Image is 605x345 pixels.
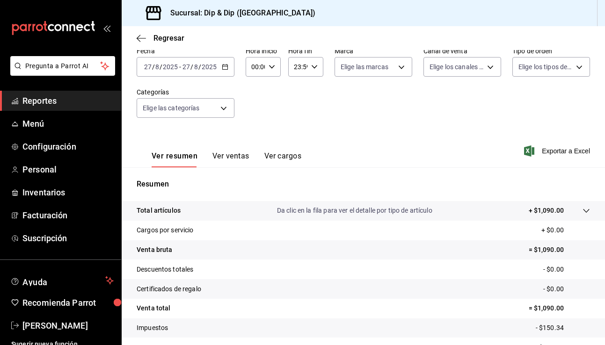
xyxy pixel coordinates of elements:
span: Elige las marcas [341,62,388,72]
p: Da clic en la fila para ver el detalle por tipo de artículo [277,206,432,216]
p: + $0.00 [541,225,590,235]
span: Recomienda Parrot [22,296,114,309]
a: Pregunta a Parrot AI [7,68,115,78]
p: Resumen [137,179,590,190]
label: Fecha [137,48,234,54]
p: - $0.00 [543,284,590,294]
label: Tipo de orden [512,48,590,54]
button: Ver cargos [264,151,302,167]
button: Exportar a Excel [526,145,590,157]
span: / [190,63,193,71]
label: Marca [335,48,412,54]
span: Personal [22,163,114,176]
span: / [152,63,155,71]
p: = $1,090.00 [529,303,590,313]
span: Ayuda [22,275,102,286]
p: Total artículos [137,206,181,216]
label: Hora inicio [246,48,281,54]
span: Elige los canales de venta [430,62,484,72]
input: ---- [201,63,217,71]
input: -- [155,63,160,71]
span: / [198,63,201,71]
button: Ver ventas [212,151,249,167]
button: Regresar [137,34,184,43]
p: Descuentos totales [137,265,193,274]
span: Facturación [22,209,114,222]
span: Pregunta a Parrot AI [25,61,101,71]
p: + $1,090.00 [529,206,564,216]
h3: Sucursal: Dip & Dip ([GEOGRAPHIC_DATA]) [163,7,315,19]
input: -- [144,63,152,71]
p: = $1,090.00 [529,245,590,255]
label: Canal de venta [423,48,501,54]
input: ---- [162,63,178,71]
div: navigation tabs [152,151,301,167]
label: Categorías [137,89,234,95]
span: Reportes [22,94,114,107]
p: Venta total [137,303,170,313]
input: -- [182,63,190,71]
span: [PERSON_NAME] [22,319,114,332]
button: Ver resumen [152,151,197,167]
span: Menú [22,117,114,130]
span: - [179,63,181,71]
input: -- [194,63,198,71]
span: / [160,63,162,71]
p: Venta bruta [137,245,172,255]
p: Cargos por servicio [137,225,194,235]
button: Pregunta a Parrot AI [10,56,115,76]
span: Configuración [22,140,114,153]
span: Elige los tipos de orden [518,62,573,72]
p: - $0.00 [543,265,590,274]
p: - $150.34 [536,323,590,333]
label: Hora fin [288,48,323,54]
span: Elige las categorías [143,103,200,113]
span: Inventarios [22,186,114,199]
span: Regresar [153,34,184,43]
span: Suscripción [22,232,114,244]
button: open_drawer_menu [103,24,110,32]
p: Impuestos [137,323,168,333]
p: Certificados de regalo [137,284,201,294]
